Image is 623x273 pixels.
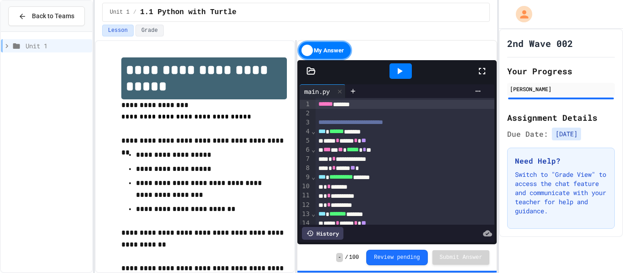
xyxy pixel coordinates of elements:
div: 10 [300,182,311,191]
span: [DATE] [552,128,581,140]
h2: Assignment Details [507,111,615,124]
button: Submit Answer [432,250,490,265]
h3: Need Help? [515,155,607,166]
button: Back to Teams [8,6,85,26]
div: 11 [300,191,311,200]
p: Switch to "Grade View" to access the chat feature and communicate with your teacher for help and ... [515,170,607,216]
span: 100 [349,254,359,261]
span: Unit 1 [26,41,88,51]
span: Unit 1 [110,9,130,16]
span: - [336,253,343,262]
div: [PERSON_NAME] [510,85,612,93]
h2: Your Progress [507,65,615,77]
div: main.py [300,84,346,98]
span: 1.1 Python with Turtle [140,7,236,18]
div: 9 [300,173,311,182]
span: Due Date: [507,129,548,139]
div: 8 [300,164,311,173]
div: 5 [300,136,311,145]
div: 14 [300,219,311,228]
span: Submit Answer [440,254,483,261]
div: 1 [300,100,311,109]
div: 12 [300,201,311,210]
div: 13 [300,210,311,219]
div: My Account [506,4,535,25]
span: Fold line [311,128,316,135]
span: / [133,9,136,16]
div: 2 [300,109,311,118]
span: Fold line [311,210,316,217]
div: 7 [300,155,311,164]
button: Review pending [366,250,428,265]
div: main.py [300,87,334,96]
span: Fold line [311,146,316,153]
div: 3 [300,118,311,127]
button: Grade [135,25,164,36]
span: Back to Teams [32,11,74,21]
div: 4 [300,127,311,136]
span: Fold line [311,173,316,180]
button: Lesson [102,25,134,36]
h1: 2nd Wave 002 [507,37,573,50]
div: 6 [300,145,311,155]
span: / [345,254,348,261]
div: History [302,227,343,240]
